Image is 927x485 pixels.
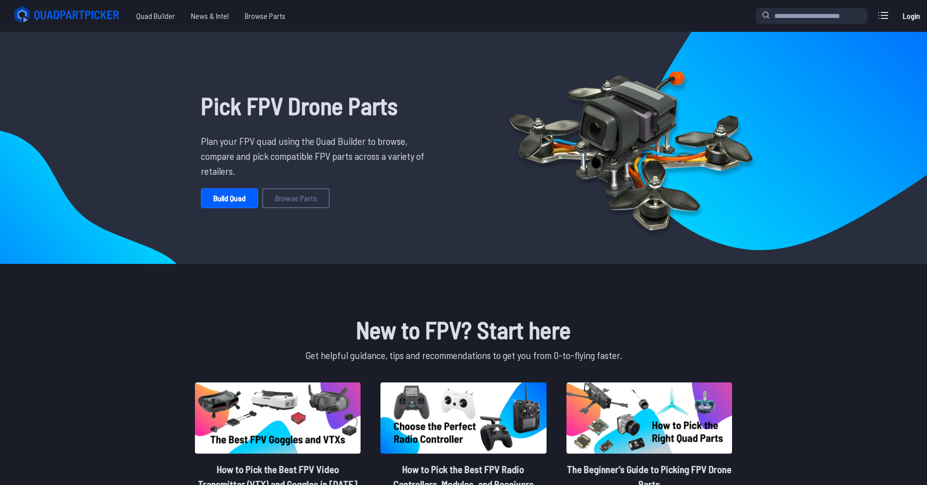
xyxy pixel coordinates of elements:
[201,88,432,123] h1: Pick FPV Drone Parts
[128,6,183,26] a: Quad Builder
[193,312,734,348] h1: New to FPV? Start here
[487,48,774,247] img: Quadcopter
[195,382,361,454] img: image of post
[380,382,546,454] img: image of post
[262,188,330,208] a: Browse Parts
[193,348,734,363] p: Get helpful guidance, tips and recommendations to get you from 0-to-flying faster.
[183,6,237,26] a: News & Intel
[899,6,923,26] a: Login
[237,6,293,26] a: Browse Parts
[566,382,732,454] img: image of post
[201,133,432,178] p: Plan your FPV quad using the Quad Builder to browse, compare and pick compatible FPV parts across...
[201,188,258,208] a: Build Quad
